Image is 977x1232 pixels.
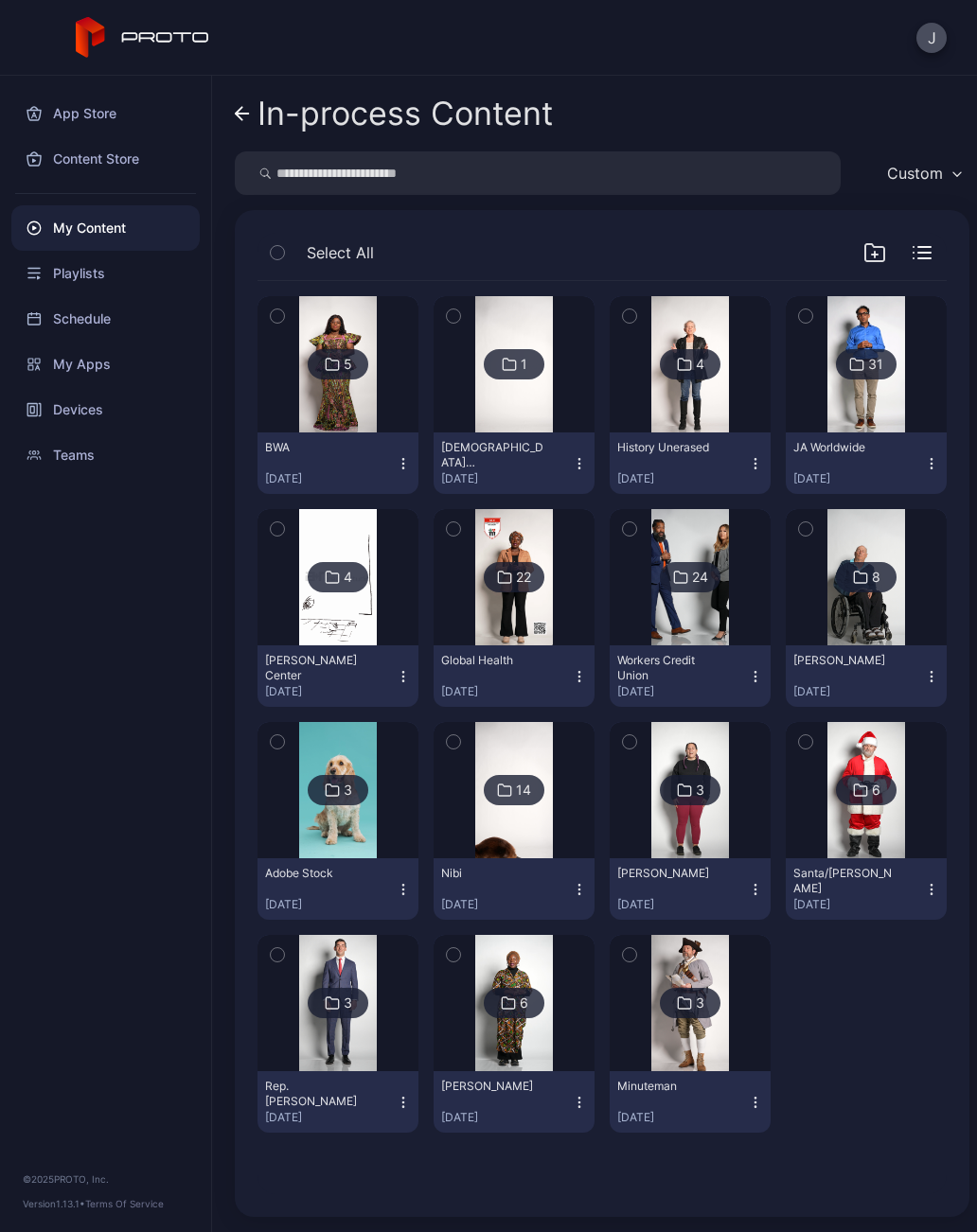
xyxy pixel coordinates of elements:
[916,23,947,53] button: J
[610,432,771,494] button: History Unerased[DATE]
[441,684,572,699] div: [DATE]
[11,251,200,296] a: Playlists
[617,684,748,699] div: [DATE]
[872,782,880,799] div: 6
[434,432,595,494] button: [DEMOGRAPHIC_DATA][PERSON_NAME][DATE]
[23,1171,188,1187] div: © 2025 PROTO, Inc.
[441,1110,572,1125] div: [DATE]
[85,1198,164,1209] a: Terms Of Service
[696,782,704,799] div: 3
[11,432,200,478] a: Teams
[11,91,200,136] a: App Store
[265,653,369,683] div: Reynolds Center
[521,356,527,373] div: 1
[692,569,708,586] div: 24
[793,684,924,699] div: [DATE]
[617,897,748,912] div: [DATE]
[617,440,721,455] div: History Unerased
[516,569,531,586] div: 22
[11,205,200,251] a: My Content
[610,1071,771,1133] button: Minuteman[DATE]
[344,782,352,799] div: 3
[344,994,352,1012] div: 3
[441,897,572,912] div: [DATE]
[786,432,947,494] button: JA Worldwide[DATE]
[434,858,595,920] button: Nibi[DATE]
[307,241,374,264] span: Select All
[258,645,418,707] button: [PERSON_NAME] Center[DATE]
[258,96,553,132] div: In-process Content
[265,684,396,699] div: [DATE]
[265,1079,369,1109] div: Rep. Cataldo
[516,782,531,799] div: 14
[265,866,369,881] div: Adobe Stock
[11,296,200,342] a: Schedule
[617,653,721,683] div: Workers Credit Union
[696,356,704,373] div: 4
[441,653,545,668] div: Global Health
[265,471,396,486] div: [DATE]
[434,645,595,707] button: Global Health[DATE]
[868,356,883,373] div: 31
[520,994,528,1012] div: 6
[344,569,352,586] div: 4
[786,858,947,920] button: Santa/[PERSON_NAME][DATE]
[441,1079,545,1094] div: Vivian
[793,866,897,896] div: Santa/Roy
[265,440,369,455] div: BWA
[793,897,924,912] div: [DATE]
[258,1071,418,1133] button: Rep. [PERSON_NAME][DATE]
[617,866,721,881] div: Krista
[344,356,352,373] div: 5
[265,1110,396,1125] div: [DATE]
[441,471,572,486] div: [DATE]
[793,440,897,455] div: JA Worldwide
[11,342,200,387] a: My Apps
[23,1198,85,1209] span: Version 1.13.1 •
[441,866,545,881] div: Nibi
[887,164,943,183] div: Custom
[11,136,200,182] a: Content Store
[786,645,947,707] button: [PERSON_NAME][DATE]
[617,471,748,486] div: [DATE]
[793,471,924,486] div: [DATE]
[617,1110,748,1125] div: [DATE]
[610,858,771,920] button: [PERSON_NAME][DATE]
[434,1071,595,1133] button: [PERSON_NAME][DATE]
[258,858,418,920] button: Adobe Stock[DATE]
[11,387,200,432] a: Devices
[265,897,396,912] div: [DATE]
[441,440,545,470] div: Kristen Dillon
[872,569,880,586] div: 8
[617,1079,721,1094] div: Minuteman
[610,645,771,707] button: Workers Credit Union[DATE]
[258,432,418,494] button: BWA[DATE]
[793,653,897,668] div: Charlie Croteau
[696,994,704,1012] div: 3
[878,151,969,195] button: Custom
[235,91,553,136] a: In-process Content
